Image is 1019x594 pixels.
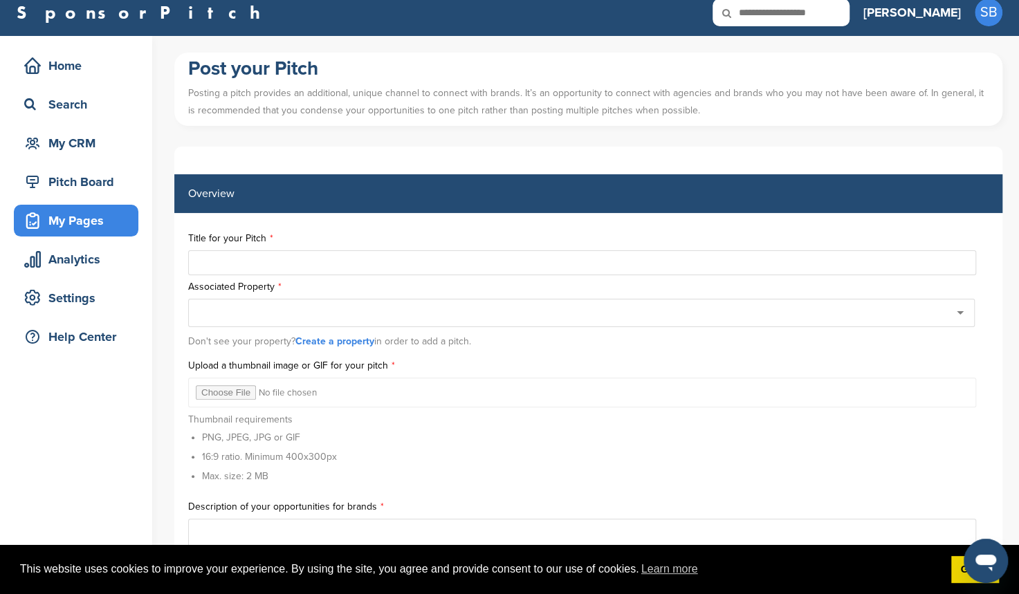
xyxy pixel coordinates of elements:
[951,556,999,584] a: dismiss cookie message
[14,321,138,353] a: Help Center
[188,81,989,122] p: Posting a pitch provides an additional, unique channel to connect with brands. It’s an opportunit...
[202,430,337,445] li: PNG, JPEG, JPG or GIF
[14,166,138,198] a: Pitch Board
[188,56,989,81] h1: Post your Pitch
[188,234,989,243] label: Title for your Pitch
[202,469,337,483] li: Max. size: 2 MB
[188,502,989,512] label: Description of your opportunities for brands
[21,131,138,156] div: My CRM
[14,50,138,82] a: Home
[21,247,138,272] div: Analytics
[21,324,138,349] div: Help Center
[17,3,269,21] a: SponsorPitch
[188,188,235,199] label: Overview
[639,559,700,579] a: learn more about cookies
[202,449,337,464] li: 16:9 ratio. Minimum 400x300px
[863,3,961,22] h3: [PERSON_NAME]
[21,53,138,78] div: Home
[14,89,138,120] a: Search
[188,414,337,488] div: Thumbnail requirements
[21,169,138,194] div: Pitch Board
[14,205,138,236] a: My Pages
[20,559,940,579] span: This website uses cookies to improve your experience. By using the site, you agree and provide co...
[188,361,989,371] label: Upload a thumbnail image or GIF for your pitch
[21,208,138,233] div: My Pages
[14,127,138,159] a: My CRM
[188,282,989,292] label: Associated Property
[14,282,138,314] a: Settings
[964,539,1008,583] iframe: Button to launch messaging window
[295,335,374,347] a: Create a property
[21,286,138,310] div: Settings
[188,329,989,354] div: Don't see your property? in order to add a pitch.
[14,243,138,275] a: Analytics
[21,92,138,117] div: Search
